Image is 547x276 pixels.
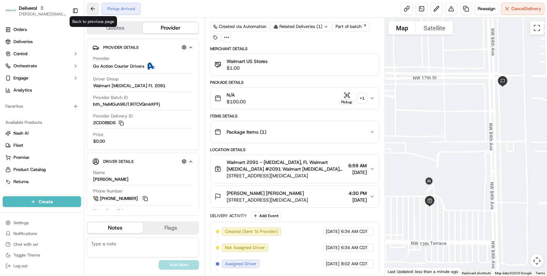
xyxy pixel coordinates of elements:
span: bth_NaMGuh96JTJRTCVQmkKPFj [93,101,160,107]
button: Add Event [251,212,281,220]
img: 4920774857489_3d7f54699973ba98c624_72.jpg [14,64,26,76]
span: Deliverol [19,5,37,11]
button: Keyboard shortcuts [462,271,491,276]
span: [STREET_ADDRESS][MEDICAL_DATA] [227,197,308,203]
div: Merchant Details [210,46,379,51]
span: Provider Details [103,45,139,50]
span: Product Catalog [13,167,46,173]
span: Analytics [13,87,32,93]
span: Nash AI [13,130,29,136]
button: Pickup+1 [339,92,367,105]
span: Pylon [67,167,81,172]
span: Not Assigned Driver [225,245,265,251]
div: Related Deliveries (1) [271,22,331,31]
span: Map data ©2025 Google [495,271,532,275]
button: Returns [3,176,81,187]
img: Chris Sexton [7,98,17,109]
div: Last Updated: less than a minute ago [385,267,461,276]
span: [DATE] [60,123,73,128]
span: Fleet [13,142,23,148]
span: Provider Batch ID [93,95,128,101]
a: Product Catalog [5,167,78,173]
div: 📗 [7,151,12,157]
div: 3 [421,173,437,189]
a: 📗Knowledge Base [4,148,54,160]
span: [DATE] [326,245,340,251]
div: Favorites [3,101,81,112]
button: Show street map [388,21,416,35]
button: Map camera controls [530,254,544,268]
span: Driver Group [93,76,119,82]
img: 1736555255976-a54dd68f-1ca7-489b-9aae-adbdc363a1c4 [7,64,19,76]
div: Start new chat [30,64,110,71]
button: Fleet [3,140,81,151]
span: [STREET_ADDRESS][MEDICAL_DATA] [227,172,346,179]
span: Create [39,198,53,205]
div: Past conversations [7,88,45,93]
span: Settings [13,220,29,226]
span: Walmart [MEDICAL_DATA] FL 2091 [93,83,165,89]
a: Deliveries [3,36,81,47]
span: $100.00 [227,98,246,105]
button: Create [3,196,81,207]
a: [PHONE_NUMBER] [93,195,149,202]
span: Walmart US Stores [227,58,268,65]
div: Location Details [210,147,379,152]
span: [DATE] [349,197,367,203]
span: Notifications [13,231,37,236]
img: Deliverol [5,6,16,15]
button: Quotes [87,23,143,33]
span: [DATE] [60,104,73,110]
span: Price [93,132,103,138]
img: Nash [7,7,20,20]
button: Flags [143,222,198,233]
span: API Documentation [64,150,108,157]
span: $0.00 [93,138,105,144]
button: Control [3,48,81,59]
span: [DATE] [348,169,367,176]
div: Created via Automation [210,22,269,31]
span: Knowledge Base [13,150,51,157]
button: 2CD08BD6 [93,120,124,126]
span: [PERSON_NAME] [21,104,54,110]
span: Name [93,170,105,176]
a: Orders [3,24,81,35]
span: 4:30 PM [349,190,367,197]
span: Go Action Courier Drivers [93,63,144,69]
a: Returns [5,179,78,185]
img: Google [387,267,409,276]
span: Reassign [478,6,495,12]
span: 8:02 AM CDT [341,261,368,267]
span: Deliveries [13,39,33,45]
div: Package Details [210,80,379,85]
span: 6:34 AM CDT [341,245,368,251]
div: 💻 [57,151,62,157]
button: [PERSON_NAME][EMAIL_ADDRESS][PERSON_NAME][DOMAIN_NAME] [19,11,67,17]
button: Package Items (1) [210,121,379,143]
div: 4 [495,73,511,90]
span: Control [13,51,28,57]
span: Driver Details [103,159,133,164]
a: Promise [5,154,78,161]
span: Chat with us! [13,242,38,247]
a: Terms (opens in new tab) [536,271,545,275]
span: 6:59 AM [348,162,367,169]
span: Phone Number [93,188,123,194]
button: Pickup [339,92,355,105]
button: Show satellite imagery [416,21,453,35]
button: Log out [3,261,81,271]
button: Start new chat [114,66,122,74]
span: Provider Delivery ID [93,113,133,119]
button: Provider Details [92,42,193,53]
div: Back to previous page [70,16,117,27]
span: Log out [13,263,27,269]
span: Notes From Driver [93,208,129,214]
span: Package Items ( 1 ) [227,129,266,135]
button: Reassign [475,3,498,15]
div: + 1 [357,94,367,103]
span: $1.00 [227,65,268,71]
p: Welcome 👋 [7,27,122,38]
a: 💻API Documentation [54,148,111,160]
a: Part of batch [333,22,370,31]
